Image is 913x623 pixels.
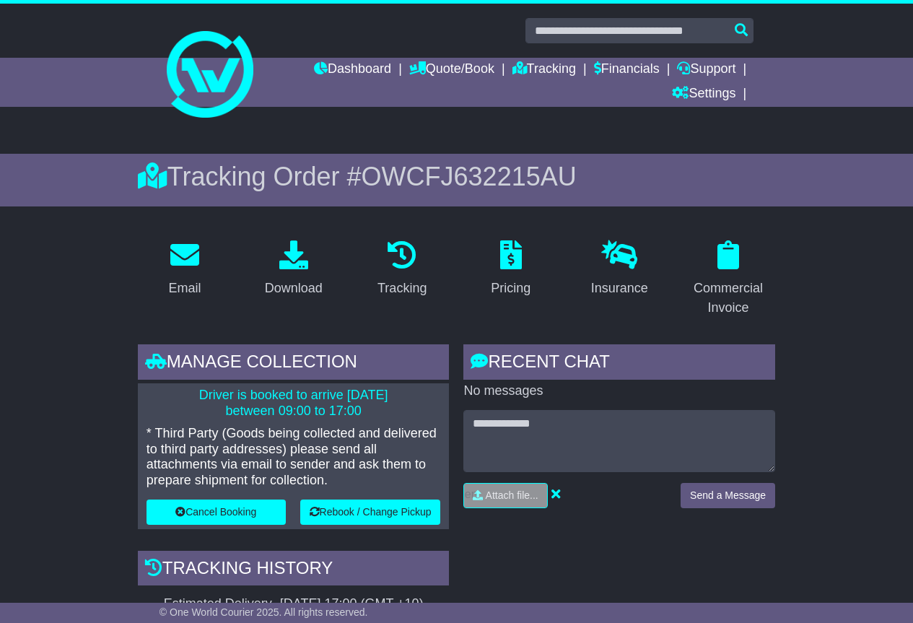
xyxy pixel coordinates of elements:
[138,161,775,192] div: Tracking Order #
[463,344,775,383] div: RECENT CHAT
[512,58,576,82] a: Tracking
[160,606,368,618] span: © One World Courier 2025. All rights reserved.
[160,235,211,303] a: Email
[582,235,658,303] a: Insurance
[491,279,530,298] div: Pricing
[147,500,286,525] button: Cancel Booking
[280,596,424,612] div: [DATE] 17:00 (GMT +10)
[409,58,494,82] a: Quote/Book
[169,279,201,298] div: Email
[362,162,577,191] span: OWCFJ632215AU
[481,235,540,303] a: Pricing
[368,235,436,303] a: Tracking
[314,58,391,82] a: Dashboard
[147,388,441,419] p: Driver is booked to arrive [DATE] between 09:00 to 17:00
[138,344,450,383] div: Manage collection
[147,426,441,488] p: * Third Party (Goods being collected and delivered to third party addresses) please send all atta...
[681,483,775,508] button: Send a Message
[300,500,441,525] button: Rebook / Change Pickup
[677,58,735,82] a: Support
[463,383,775,399] p: No messages
[681,235,776,323] a: Commercial Invoice
[672,82,735,107] a: Settings
[138,551,450,590] div: Tracking history
[265,279,323,298] div: Download
[691,279,766,318] div: Commercial Invoice
[594,58,660,82] a: Financials
[138,596,450,612] div: Estimated Delivery -
[255,235,332,303] a: Download
[377,279,427,298] div: Tracking
[591,279,648,298] div: Insurance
